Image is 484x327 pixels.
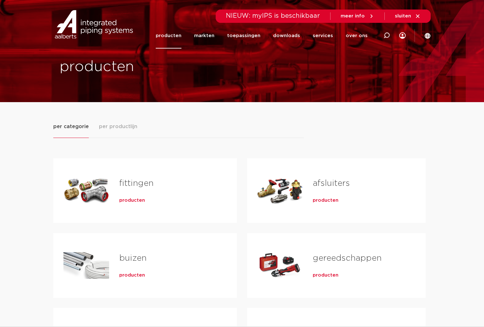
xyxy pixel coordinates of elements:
h1: producten [60,57,239,77]
a: gereedschappen [313,254,382,262]
a: producten [313,197,338,204]
a: producten [313,272,338,278]
a: services [313,23,333,49]
a: producten [119,197,145,204]
a: producten [156,23,181,49]
span: per categorie [53,123,89,130]
span: sluiten [395,14,411,18]
a: producten [119,272,145,278]
a: afsluiters [313,179,350,187]
span: meer info [341,14,365,18]
a: over ons [346,23,368,49]
span: NIEUW: myIPS is beschikbaar [226,13,320,19]
a: markten [194,23,214,49]
a: buizen [119,254,147,262]
nav: Menu [156,23,368,49]
a: meer info [341,13,374,19]
a: sluiten [395,13,421,19]
div: my IPS [399,23,406,49]
span: per productlijn [99,123,137,130]
a: toepassingen [227,23,260,49]
a: fittingen [119,179,154,187]
a: downloads [273,23,300,49]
